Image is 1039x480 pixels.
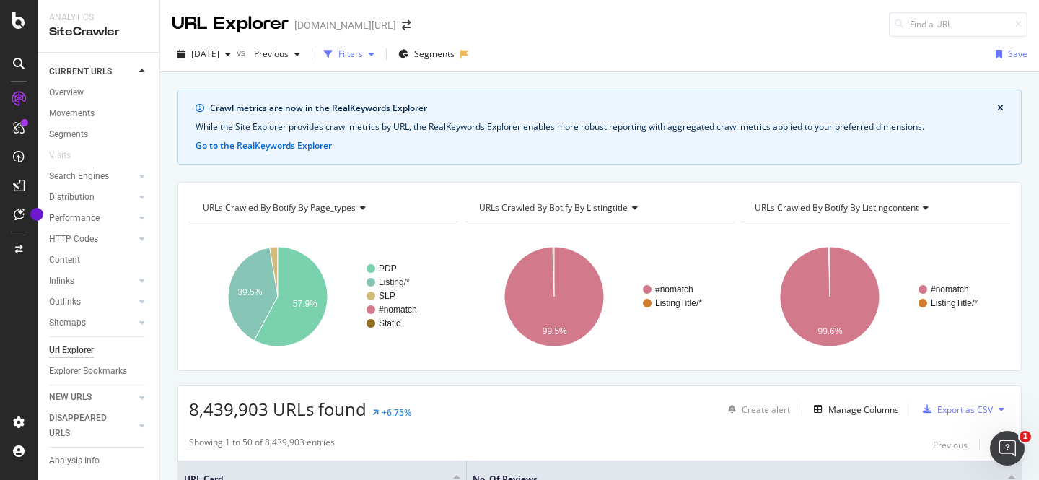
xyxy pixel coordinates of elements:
[402,20,411,30] div: arrow-right-arrow-left
[189,397,367,421] span: 8,439,903 URLs found
[196,139,332,152] button: Go to the RealKeywords Explorer
[49,253,149,268] a: Content
[379,291,395,301] text: SLP
[379,277,410,287] text: Listing/*
[808,401,899,418] button: Manage Columns
[49,169,109,184] div: Search Engines
[196,121,1004,134] div: While the Site Explorer provides crawl metrics by URL, the RealKeywords Explorer enables more rob...
[237,287,262,297] text: 39.5%
[338,48,363,60] div: Filters
[49,294,81,310] div: Outlinks
[49,274,135,289] a: Inlinks
[49,127,149,142] a: Segments
[49,364,127,379] div: Explorer Bookmarks
[200,196,445,219] h4: URLs Crawled By Botify By page_types
[49,190,95,205] div: Distribution
[49,85,84,100] div: Overview
[414,48,455,60] span: Segments
[49,232,98,247] div: HTTP Codes
[294,18,396,32] div: [DOMAIN_NAME][URL]
[393,43,460,66] button: Segments
[203,201,356,214] span: URLs Crawled By Botify By page_types
[49,190,135,205] a: Distribution
[49,453,100,468] div: Analysis Info
[49,64,112,79] div: CURRENT URLS
[293,299,317,309] text: 57.9%
[742,403,790,416] div: Create alert
[1020,431,1031,442] span: 1
[210,102,997,115] div: Crawl metrics are now in the RealKeywords Explorer
[49,85,149,100] a: Overview
[237,46,248,58] span: vs
[933,436,968,453] button: Previous
[49,127,88,142] div: Segments
[755,201,919,214] span: URLs Crawled By Botify By listingcontent
[49,106,95,121] div: Movements
[49,453,149,468] a: Analysis Info
[889,12,1027,37] input: Find a URL
[49,232,135,247] a: HTTP Codes
[931,284,969,294] text: #nomatch
[248,43,306,66] button: Previous
[990,431,1025,466] iframe: Intercom live chat
[49,24,148,40] div: SiteCrawler
[49,106,149,121] a: Movements
[828,403,899,416] div: Manage Columns
[917,398,993,421] button: Export as CSV
[752,196,997,219] h4: URLs Crawled By Botify By listingcontent
[318,43,380,66] button: Filters
[818,326,843,336] text: 99.6%
[49,12,148,24] div: Analytics
[49,211,135,226] a: Performance
[49,294,135,310] a: Outlinks
[931,298,978,308] text: ListingTitle/*
[177,90,1022,165] div: info banner
[49,343,94,358] div: Url Explorer
[49,64,135,79] a: CURRENT URLS
[379,318,400,328] text: Static
[49,411,135,441] a: DISAPPEARED URLS
[49,148,71,163] div: Visits
[191,48,219,60] span: 2025 Jul. 8th
[379,263,397,274] text: PDP
[49,211,100,226] div: Performance
[172,12,289,36] div: URL Explorer
[49,274,74,289] div: Inlinks
[49,411,122,441] div: DISAPPEARED URLS
[382,406,411,419] div: +6.75%
[189,234,458,359] svg: A chart.
[172,43,237,66] button: [DATE]
[476,196,722,219] h4: URLs Crawled By Botify By listingtitle
[722,398,790,421] button: Create alert
[189,436,335,453] div: Showing 1 to 50 of 8,439,903 entries
[465,234,735,359] svg: A chart.
[933,439,968,451] div: Previous
[49,253,80,268] div: Content
[937,403,993,416] div: Export as CSV
[49,390,92,405] div: NEW URLS
[379,305,417,315] text: #nomatch
[1008,48,1027,60] div: Save
[49,364,149,379] a: Explorer Bookmarks
[49,315,135,331] a: Sitemaps
[655,298,702,308] text: ListingTitle/*
[542,326,566,336] text: 99.5%
[49,169,135,184] a: Search Engines
[30,208,43,221] div: Tooltip anchor
[994,99,1007,118] button: close banner
[49,343,149,358] a: Url Explorer
[990,43,1027,66] button: Save
[479,201,628,214] span: URLs Crawled By Botify By listingtitle
[49,390,135,405] a: NEW URLS
[741,234,1010,359] svg: A chart.
[49,315,86,331] div: Sitemaps
[248,48,289,60] span: Previous
[49,148,85,163] a: Visits
[655,284,693,294] text: #nomatch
